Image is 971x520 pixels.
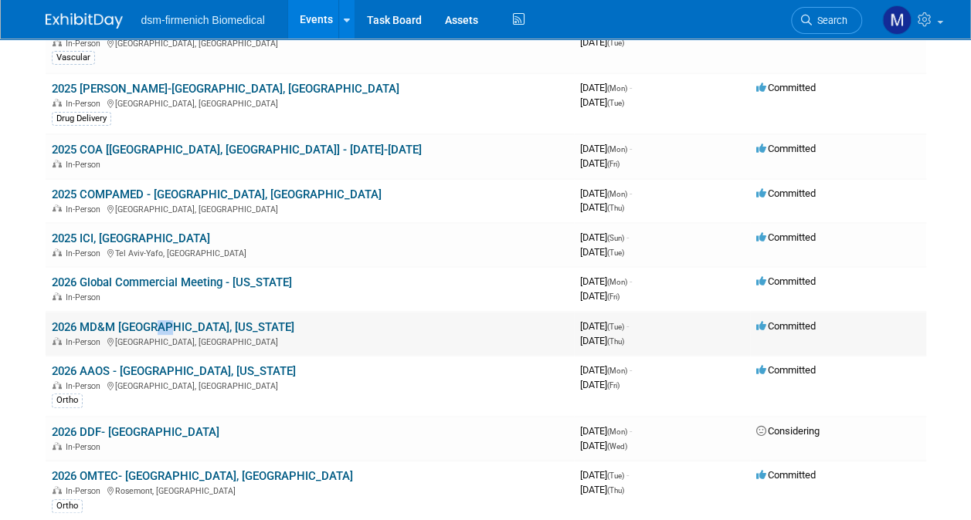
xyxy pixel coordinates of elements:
a: 2025 COA [[GEOGRAPHIC_DATA], [GEOGRAPHIC_DATA]] - [DATE]-[DATE] [52,143,422,157]
span: (Thu) [607,204,624,212]
a: 2025 COMPAMED - [GEOGRAPHIC_DATA], [GEOGRAPHIC_DATA] [52,187,382,201]
span: (Thu) [607,337,624,346]
span: (Fri) [607,292,620,301]
span: [DATE] [580,143,632,154]
span: Committed [756,187,816,199]
img: In-Person Event [53,248,62,256]
span: [DATE] [580,82,632,93]
span: Committed [756,364,816,376]
span: (Tue) [607,39,624,47]
span: Committed [756,320,816,332]
span: [DATE] [580,364,632,376]
span: (Mon) [607,278,627,286]
img: In-Person Event [53,204,62,212]
div: Vascular [52,51,95,65]
img: ExhibitDay [46,13,123,29]
img: In-Person Event [53,486,62,494]
span: (Fri) [607,160,620,168]
div: [GEOGRAPHIC_DATA], [GEOGRAPHIC_DATA] [52,335,568,347]
span: In-Person [66,486,105,496]
span: (Tue) [607,248,624,257]
span: Committed [756,143,816,154]
a: 2026 OMTEC- [GEOGRAPHIC_DATA], [GEOGRAPHIC_DATA] [52,469,353,483]
img: In-Person Event [53,381,62,389]
span: - [626,231,629,243]
div: [GEOGRAPHIC_DATA], [GEOGRAPHIC_DATA] [52,202,568,214]
a: 2026 Global Commercial Meeting - [US_STATE] [52,275,292,289]
span: (Tue) [607,99,624,107]
span: Search [812,15,847,26]
span: - [626,320,629,332]
span: - [630,275,632,287]
span: [DATE] [580,290,620,302]
span: In-Person [66,39,105,49]
img: In-Person Event [53,99,62,106]
span: In-Person [66,381,105,391]
div: Rosemont, [GEOGRAPHIC_DATA] [52,484,568,496]
div: [GEOGRAPHIC_DATA], [GEOGRAPHIC_DATA] [52,96,568,109]
span: (Mon) [607,84,627,93]
span: In-Person [66,99,105,109]
img: In-Person Event [53,292,62,300]
div: [GEOGRAPHIC_DATA], [GEOGRAPHIC_DATA] [52,36,568,49]
span: [DATE] [580,440,627,451]
span: (Tue) [607,322,624,331]
span: [DATE] [580,231,629,243]
span: [DATE] [580,469,629,481]
div: Ortho [52,499,83,513]
span: (Mon) [607,145,627,154]
img: In-Person Event [53,160,62,167]
span: [DATE] [580,320,629,332]
img: In-Person Event [53,39,62,46]
span: Committed [756,275,816,287]
span: (Fri) [607,381,620,390]
span: (Tue) [607,471,624,480]
span: Committed [756,469,816,481]
span: (Wed) [607,442,627,451]
span: - [630,82,632,93]
span: [DATE] [580,157,620,169]
span: Committed [756,231,816,243]
span: [DATE] [580,484,624,495]
img: In-Person Event [53,337,62,345]
span: In-Person [66,160,105,170]
span: - [630,187,632,199]
a: Search [791,7,862,34]
span: [DATE] [580,425,632,437]
span: In-Person [66,204,105,214]
span: [DATE] [580,335,624,346]
span: (Sun) [607,234,624,242]
span: dsm-firmenich Biomedical [141,14,265,26]
div: [GEOGRAPHIC_DATA], [GEOGRAPHIC_DATA] [52,379,568,391]
img: In-Person Event [53,442,62,450]
span: - [630,425,632,437]
span: (Mon) [607,190,627,198]
span: [DATE] [580,36,624,48]
span: (Mon) [607,427,627,436]
span: - [626,469,629,481]
span: In-Person [66,337,105,347]
img: Melanie Davison [882,5,912,35]
span: In-Person [66,248,105,258]
span: Committed [756,82,816,93]
span: In-Person [66,292,105,302]
span: - [630,143,632,154]
a: 2025 [PERSON_NAME]-[GEOGRAPHIC_DATA], [GEOGRAPHIC_DATA] [52,82,399,96]
a: 2026 MD&M [GEOGRAPHIC_DATA], [US_STATE] [52,320,294,334]
span: [DATE] [580,246,624,258]
a: 2026 AAOS - [GEOGRAPHIC_DATA], [US_STATE] [52,364,296,378]
span: [DATE] [580,275,632,287]
div: Drug Delivery [52,112,111,126]
span: (Mon) [607,366,627,375]
a: 2026 DDF- [GEOGRAPHIC_DATA] [52,425,219,439]
span: (Thu) [607,486,624,495]
span: - [630,364,632,376]
span: In-Person [66,442,105,452]
span: [DATE] [580,96,624,108]
span: [DATE] [580,201,624,213]
div: Tel Aviv-Yafo, [GEOGRAPHIC_DATA] [52,246,568,258]
div: Ortho [52,393,83,407]
span: Considering [756,425,820,437]
a: 2025 ICI, [GEOGRAPHIC_DATA] [52,231,210,245]
span: [DATE] [580,187,632,199]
